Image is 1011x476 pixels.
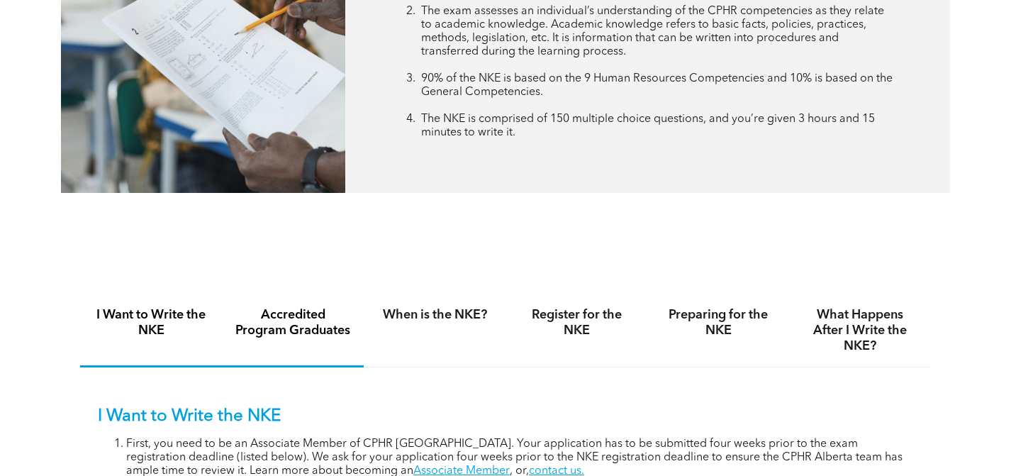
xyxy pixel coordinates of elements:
[518,307,635,338] h4: Register for the NKE
[421,114,875,138] span: The NKE is comprised of 150 multiple choice questions, and you’re given 3 hours and 15 minutes to...
[421,6,884,57] span: The exam assesses an individual’s understanding of the CPHR competencies as they relate to academ...
[802,307,918,354] h4: What Happens After I Write the NKE?
[376,307,493,323] h4: When is the NKE?
[235,307,351,338] h4: Accredited Program Graduates
[660,307,776,338] h4: Preparing for the NKE
[421,73,893,98] span: 90% of the NKE is based on the 9 Human Resources Competencies and 10% is based on the General Com...
[93,307,209,338] h4: I Want to Write the NKE
[98,406,913,427] p: I Want to Write the NKE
